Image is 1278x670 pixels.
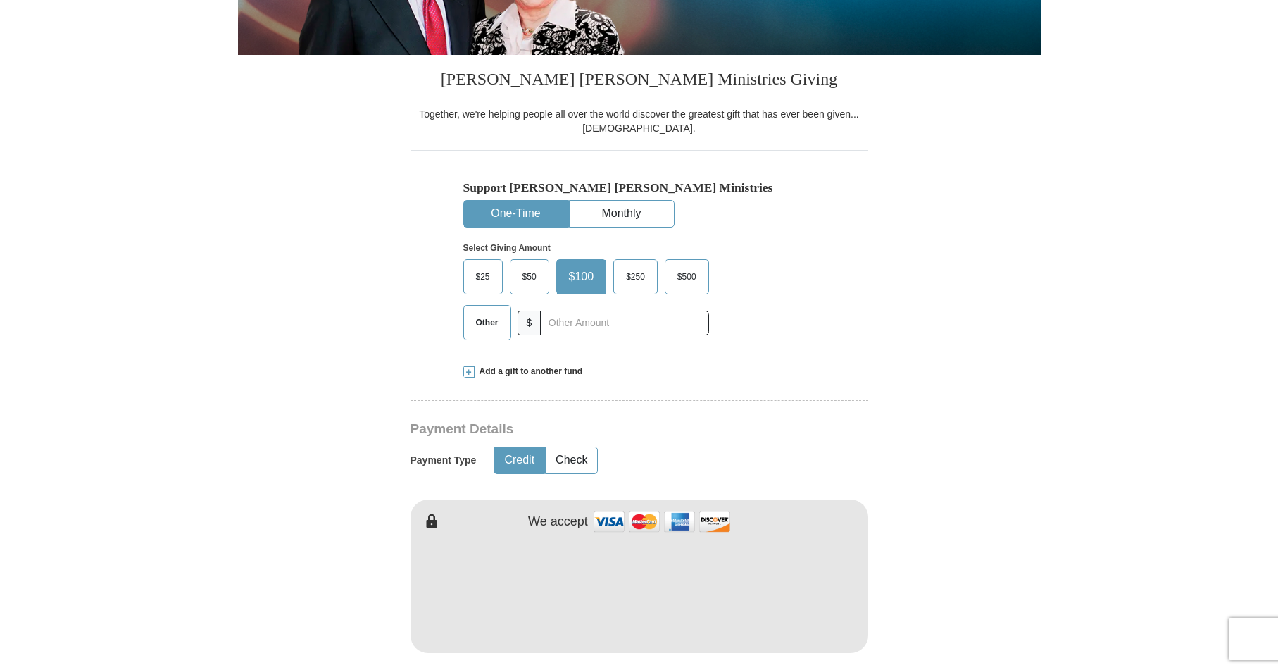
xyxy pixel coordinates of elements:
[570,201,674,227] button: Monthly
[469,312,506,333] span: Other
[540,311,708,335] input: Other Amount
[546,447,597,473] button: Check
[515,266,544,287] span: $50
[670,266,703,287] span: $500
[528,514,588,530] h4: We accept
[411,107,868,135] div: Together, we're helping people all over the world discover the greatest gift that has ever been g...
[518,311,541,335] span: $
[475,366,583,378] span: Add a gift to another fund
[411,454,477,466] h5: Payment Type
[591,507,732,537] img: credit cards accepted
[562,266,601,287] span: $100
[469,266,497,287] span: $25
[463,243,551,253] strong: Select Giving Amount
[464,201,568,227] button: One-Time
[411,421,770,438] h3: Payment Details
[494,447,544,473] button: Credit
[619,266,652,287] span: $250
[463,180,815,195] h5: Support [PERSON_NAME] [PERSON_NAME] Ministries
[411,55,868,107] h3: [PERSON_NAME] [PERSON_NAME] Ministries Giving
